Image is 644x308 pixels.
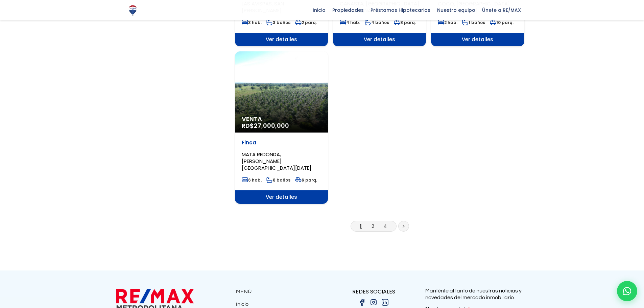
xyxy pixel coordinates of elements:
span: 1 baños [462,20,485,25]
span: 27,000,000 [254,121,289,130]
span: Ver detalles [333,33,426,46]
span: 10 parq. [490,20,514,25]
span: 8 parq. [394,20,416,25]
span: Ver detalles [235,33,328,46]
span: Únete a RE/MAX [479,5,524,15]
span: 2 parq. [295,20,317,25]
span: 2 hab. [438,20,457,25]
span: Propiedades [329,5,367,15]
span: Ver detalles [235,190,328,204]
img: linkedin.png [381,298,389,306]
img: Logo de REMAX [127,4,139,16]
span: RD$ [242,121,289,130]
span: Inicio [309,5,329,15]
span: 4 baños [365,20,389,25]
img: instagram.png [369,298,378,306]
span: 4 hab. [340,20,360,25]
span: Nuestro equipo [434,5,479,15]
a: Venta RD$27,000,000 Finca MATA REDONDA, [PERSON_NAME][GEOGRAPHIC_DATA][DATE] 6 hab. 8 baños 6 par... [235,51,328,204]
span: Ver detalles [431,33,524,46]
p: REDES SOCIALES [322,287,425,296]
p: MENÚ [236,287,322,296]
span: 6 hab. [242,177,262,183]
a: 4 [383,222,387,230]
span: 3 hab. [242,20,262,25]
p: Manténte al tanto de nuestras noticias y novedades del mercado inmobiliario. [425,287,528,301]
p: Finca [242,139,321,146]
a: 2 [372,222,374,230]
span: 3 baños [266,20,290,25]
img: facebook.png [358,298,366,306]
span: Préstamos Hipotecarios [367,5,434,15]
a: 1 [360,222,362,230]
span: MATA REDONDA, [PERSON_NAME][GEOGRAPHIC_DATA][DATE] [242,151,311,171]
span: 8 baños [266,177,290,183]
span: 6 parq. [295,177,317,183]
span: Venta [242,116,321,122]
